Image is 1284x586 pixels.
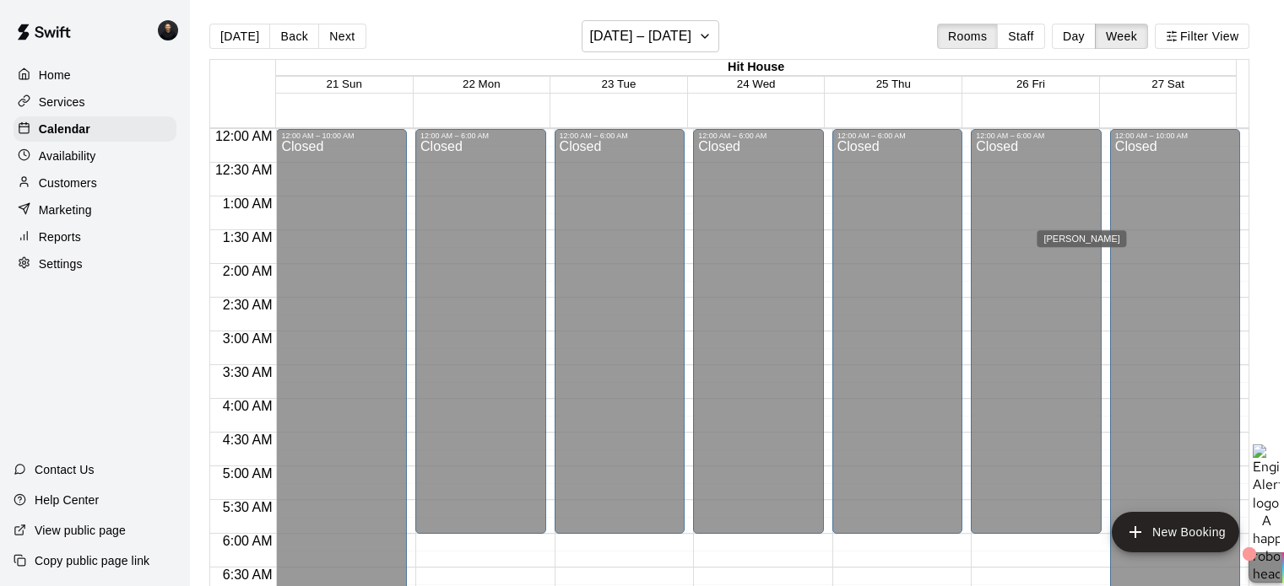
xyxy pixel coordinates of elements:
[211,129,277,143] span: 12:00 AM
[219,298,277,312] span: 2:30 AM
[219,534,277,548] span: 6:00 AM
[39,228,81,245] p: Reports
[219,433,277,447] span: 4:30 AM
[693,129,824,534] div: 12:00 AM – 6:00 AM: Closed
[582,20,719,52] button: [DATE] – [DATE]
[832,129,963,534] div: 12:00 AM – 6:00 AM: Closed
[14,197,176,223] a: Marketing
[158,20,178,40] img: Gregory Lewandoski
[997,24,1045,49] button: Staff
[35,461,95,478] p: Contact Us
[876,78,911,90] button: 25 Thu
[39,94,85,110] p: Services
[39,255,83,272] p: Settings
[937,24,998,49] button: Rooms
[976,132,1097,140] div: 12:00 AM – 6:00 AM
[14,224,176,250] a: Reports
[219,230,277,245] span: 1:30 AM
[318,24,366,49] button: Next
[14,143,176,169] a: Availability
[560,132,680,140] div: 12:00 AM – 6:00 AM
[1095,24,1148,49] button: Week
[39,202,92,218] p: Marketing
[463,78,500,90] button: 22 Mon
[219,331,277,346] span: 3:00 AM
[1155,24,1249,49] button: Filter View
[39,121,90,137] p: Calendar
[971,129,1102,534] div: 12:00 AM – 6:00 AM: Closed
[14,62,176,88] a: Home
[560,140,680,540] div: Closed
[589,24,691,48] h6: [DATE] – [DATE]
[976,140,1097,540] div: Closed
[698,132,819,140] div: 12:00 AM – 6:00 AM
[1151,78,1184,90] button: 27 Sat
[211,163,277,177] span: 12:30 AM
[35,552,149,569] p: Copy public page link
[269,24,319,49] button: Back
[420,132,541,140] div: 12:00 AM – 6:00 AM
[219,500,277,514] span: 5:30 AM
[39,148,96,164] p: Availability
[14,116,176,142] a: Calendar
[14,170,176,196] a: Customers
[415,129,546,534] div: 12:00 AM – 6:00 AM: Closed
[35,522,126,539] p: View public page
[602,78,637,90] button: 23 Tue
[837,140,958,540] div: Closed
[35,492,99,508] p: Help Center
[219,264,277,278] span: 2:00 AM
[837,132,958,140] div: 12:00 AM – 6:00 AM
[1112,512,1239,552] button: add
[219,196,277,211] span: 1:00 AM
[327,78,362,90] button: 21 Sun
[219,466,277,481] span: 5:00 AM
[276,60,1237,76] div: Hit House
[737,78,776,90] button: 24 Wed
[219,567,277,582] span: 6:30 AM
[1016,78,1045,90] button: 26 Fri
[420,140,541,540] div: Closed
[1115,132,1236,140] div: 12:00 AM – 10:00 AM
[154,13,190,47] div: Gregory Lewandoski
[1052,24,1096,49] button: Day
[1037,230,1126,247] div: [PERSON_NAME]
[281,132,402,140] div: 12:00 AM – 10:00 AM
[555,129,685,534] div: 12:00 AM – 6:00 AM: Closed
[698,140,819,540] div: Closed
[219,365,277,379] span: 3:30 AM
[39,67,71,83] p: Home
[14,89,176,115] a: Services
[14,251,176,277] a: Settings
[209,24,270,49] button: [DATE]
[39,175,97,191] p: Customers
[219,399,277,413] span: 4:00 AM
